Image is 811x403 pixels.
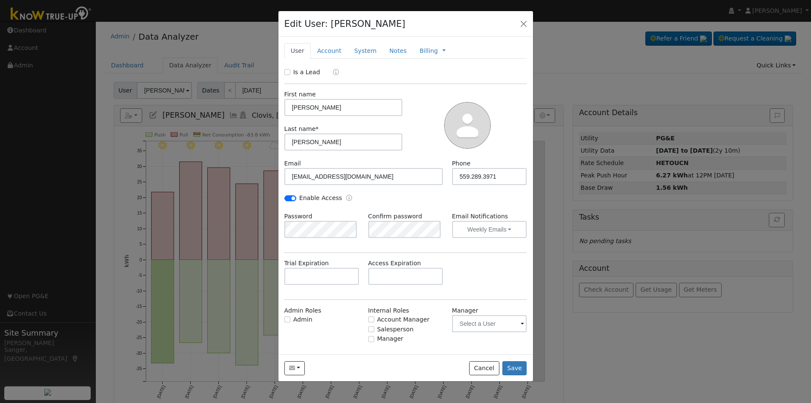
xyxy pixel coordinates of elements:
label: Is a Lead [293,68,320,77]
a: System [348,43,383,59]
label: Access Expiration [368,259,421,268]
label: Trial Expiration [284,259,329,268]
label: Salesperson [377,325,414,334]
input: Salesperson [368,326,374,332]
label: Phone [452,159,471,168]
input: Account Manager [368,316,374,322]
button: alfonsomanruqie@msn.com [284,361,305,376]
input: Admin [284,316,290,322]
label: Last name [284,125,319,133]
button: Cancel [469,361,499,376]
span: Required [315,125,318,132]
label: Manager [377,334,404,343]
h4: Edit User: [PERSON_NAME] [284,17,406,31]
input: Is a Lead [284,69,290,75]
div: Stats [507,353,527,362]
label: Admin Roles [284,306,321,315]
label: Internal Roles [368,306,409,315]
label: Password [284,212,312,221]
a: User [284,43,311,59]
button: Weekly Emails [452,221,527,238]
label: Admin [293,315,312,324]
label: First name [284,90,316,99]
label: Email Notifications [452,212,527,221]
a: Account [311,43,348,59]
a: Billing [419,46,438,55]
a: Lead [327,68,339,78]
label: Email [284,159,301,168]
a: Notes [383,43,413,59]
label: Enable Access [299,194,342,203]
label: Confirm password [368,212,422,221]
label: Manager [452,306,479,315]
input: Manager [368,336,374,342]
a: Enable Access [346,194,352,203]
label: Account Manager [377,315,430,324]
button: Save [502,361,527,376]
input: Select a User [452,315,527,332]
